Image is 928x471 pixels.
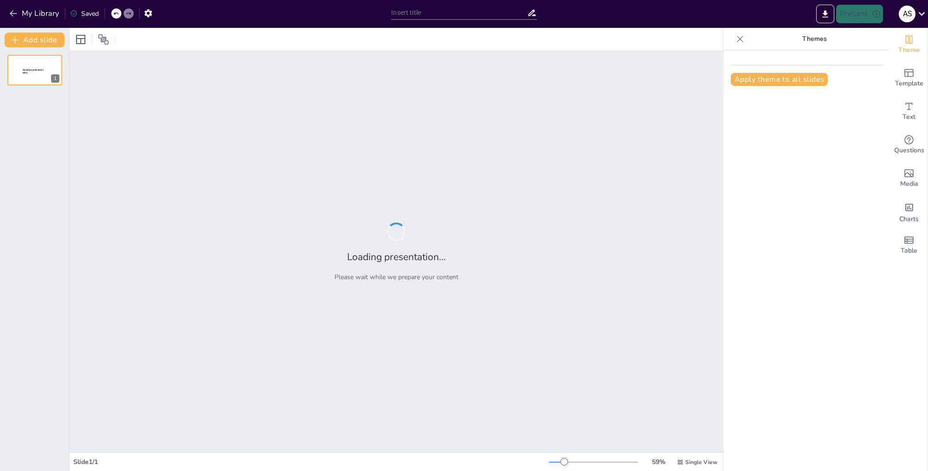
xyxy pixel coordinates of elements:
[335,273,458,281] p: Please wait while we prepare your content
[902,112,915,122] span: Text
[51,74,59,83] div: 1
[890,95,928,128] div: Add text boxes
[647,458,670,466] div: 59 %
[890,195,928,229] div: Add charts and graphs
[836,5,883,23] button: Present
[748,28,881,50] p: Themes
[899,214,919,224] span: Charts
[890,229,928,262] div: Add a table
[70,9,99,18] div: Saved
[685,458,717,466] span: Single View
[895,78,923,89] span: Template
[899,6,915,22] div: a S
[5,33,64,47] button: Add slide
[898,45,920,55] span: Theme
[901,246,917,256] span: Table
[391,6,527,20] input: Insert title
[73,458,549,466] div: Slide 1 / 1
[899,5,915,23] button: a S
[347,250,446,263] h2: Loading presentation...
[98,34,109,45] span: Position
[894,145,924,156] span: Questions
[7,6,63,21] button: My Library
[890,61,928,95] div: Add ready made slides
[890,28,928,61] div: Change the overall theme
[890,128,928,162] div: Get real-time input from your audience
[7,55,62,85] div: 1
[73,32,88,47] div: Layout
[731,73,828,86] button: Apply theme to all slides
[890,162,928,195] div: Add images, graphics, shapes or video
[900,179,918,189] span: Media
[816,5,834,23] button: Export to PowerPoint
[23,69,44,74] span: Sendsteps presentation editor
